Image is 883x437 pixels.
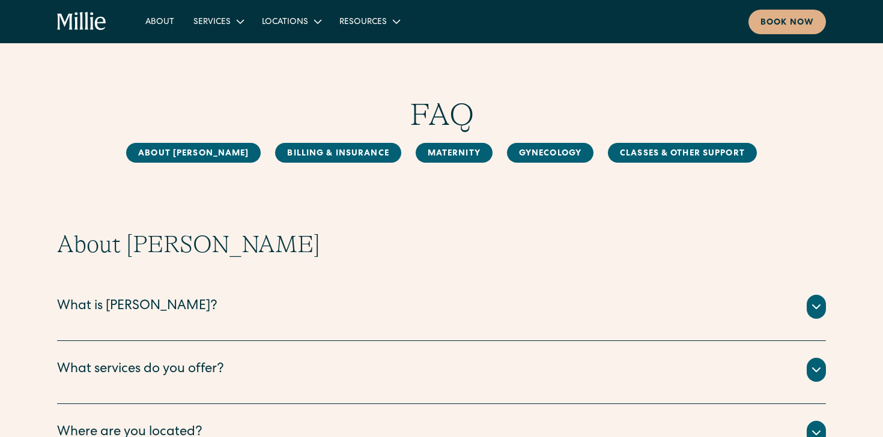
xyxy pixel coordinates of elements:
[57,12,107,31] a: home
[57,360,224,380] div: What services do you offer?
[184,11,252,31] div: Services
[330,11,408,31] div: Resources
[252,11,330,31] div: Locations
[608,143,757,163] a: Classes & Other Support
[760,17,814,29] div: Book now
[275,143,401,163] a: Billing & Insurance
[416,143,493,163] a: MAternity
[57,297,217,317] div: What is [PERSON_NAME]?
[126,143,261,163] a: About [PERSON_NAME]
[339,16,387,29] div: Resources
[748,10,826,34] a: Book now
[262,16,308,29] div: Locations
[57,230,826,259] h2: About [PERSON_NAME]
[507,143,593,163] a: Gynecology
[193,16,231,29] div: Services
[136,11,184,31] a: About
[57,96,826,133] h1: FAQ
